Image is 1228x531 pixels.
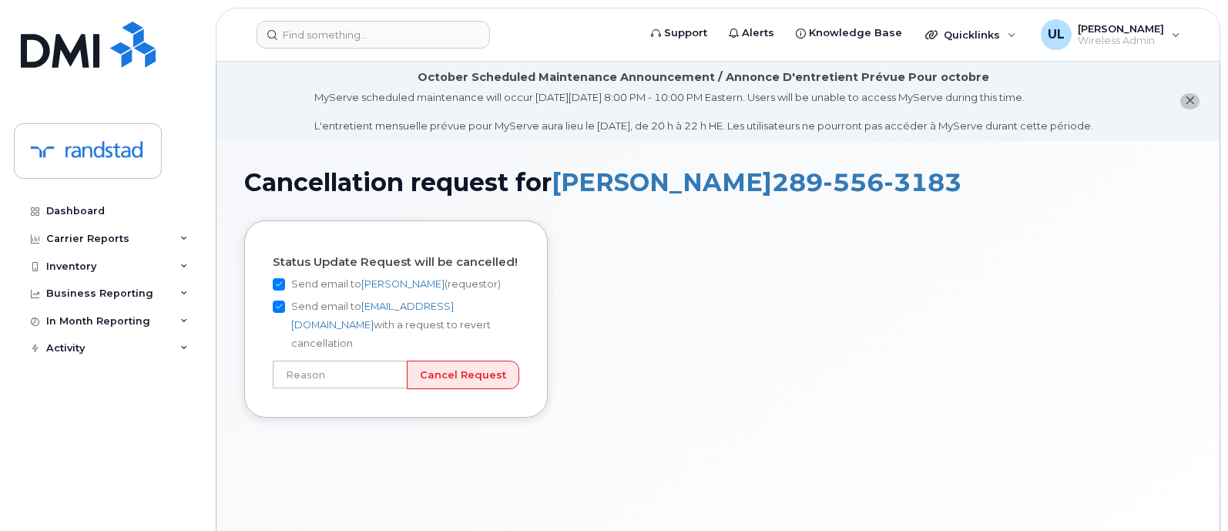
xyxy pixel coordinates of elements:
[273,301,285,313] input: Send email to[EMAIL_ADDRESS][DOMAIN_NAME]with a request to revert cancellation
[1180,93,1199,109] button: close notification
[884,167,961,197] span: 3183
[552,169,961,196] a: [PERSON_NAME]2895563183
[273,275,501,294] label: Send email to (requestor)
[314,90,1093,133] div: MyServe scheduled maintenance will occur [DATE][DATE] 8:00 PM - 10:00 PM Eastern. Users will be u...
[418,69,989,86] div: October Scheduled Maintenance Announcement / Annonce D'entretient Prévue Pour octobre
[407,361,519,389] input: Cancel Request
[273,297,519,353] label: Send email to with a request to revert cancellation
[273,256,519,269] h4: Status Update Request will be cancelled!
[361,278,445,290] a: [PERSON_NAME]
[244,169,1192,196] h1: Cancellation request for
[273,278,285,291] input: Send email to[PERSON_NAME](requestor)
[772,167,961,197] span: 289
[823,167,884,197] span: 556
[291,301,454,331] a: [EMAIL_ADDRESS][DOMAIN_NAME]
[273,361,408,388] input: Reason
